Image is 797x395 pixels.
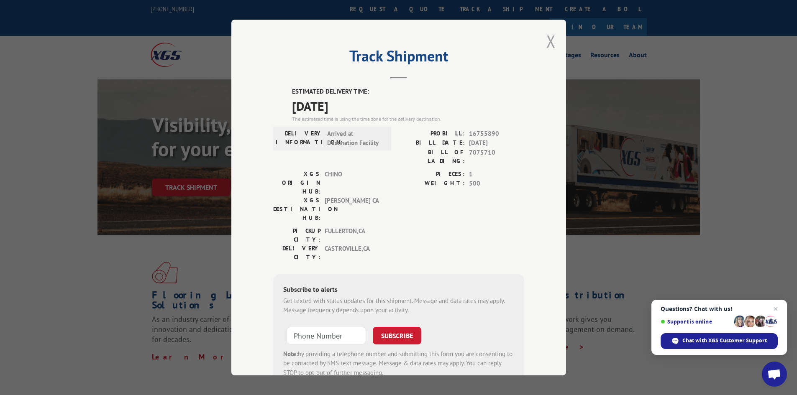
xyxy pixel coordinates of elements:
[469,138,524,148] span: [DATE]
[292,87,524,97] label: ESTIMATED DELIVERY TIME:
[325,244,381,262] span: CASTROVILLE , CA
[399,129,465,139] label: PROBILL:
[399,179,465,189] label: WEIGHT:
[273,227,320,244] label: PICKUP CITY:
[283,296,514,315] div: Get texted with status updates for this shipment. Message and data rates may apply. Message frequ...
[273,170,320,196] label: XGS ORIGIN HUB:
[373,327,421,344] button: SUBSCRIBE
[469,148,524,166] span: 7075710
[273,244,320,262] label: DELIVERY CITY:
[325,227,381,244] span: FULLERTON , CA
[273,50,524,66] h2: Track Shipment
[292,115,524,123] div: The estimated time is using the time zone for the delivery destination.
[292,97,524,115] span: [DATE]
[469,170,524,179] span: 1
[469,129,524,139] span: 16755890
[661,333,778,349] div: Chat with XGS Customer Support
[661,306,778,312] span: Questions? Chat with us!
[325,196,381,222] span: [PERSON_NAME] CA
[399,148,465,166] label: BILL OF LADING:
[283,350,298,358] strong: Note:
[682,337,767,344] span: Chat with XGS Customer Support
[762,362,787,387] div: Open chat
[469,179,524,189] span: 500
[283,284,514,296] div: Subscribe to alerts
[399,170,465,179] label: PIECES:
[546,30,556,52] button: Close modal
[661,319,731,325] span: Support is online
[771,304,781,314] span: Close chat
[287,327,366,344] input: Phone Number
[276,129,323,148] label: DELIVERY INFORMATION:
[327,129,384,148] span: Arrived at Destination Facility
[273,196,320,222] label: XGS DESTINATION HUB:
[325,170,381,196] span: CHINO
[399,138,465,148] label: BILL DATE:
[283,349,514,378] div: by providing a telephone number and submitting this form you are consenting to be contacted by SM...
